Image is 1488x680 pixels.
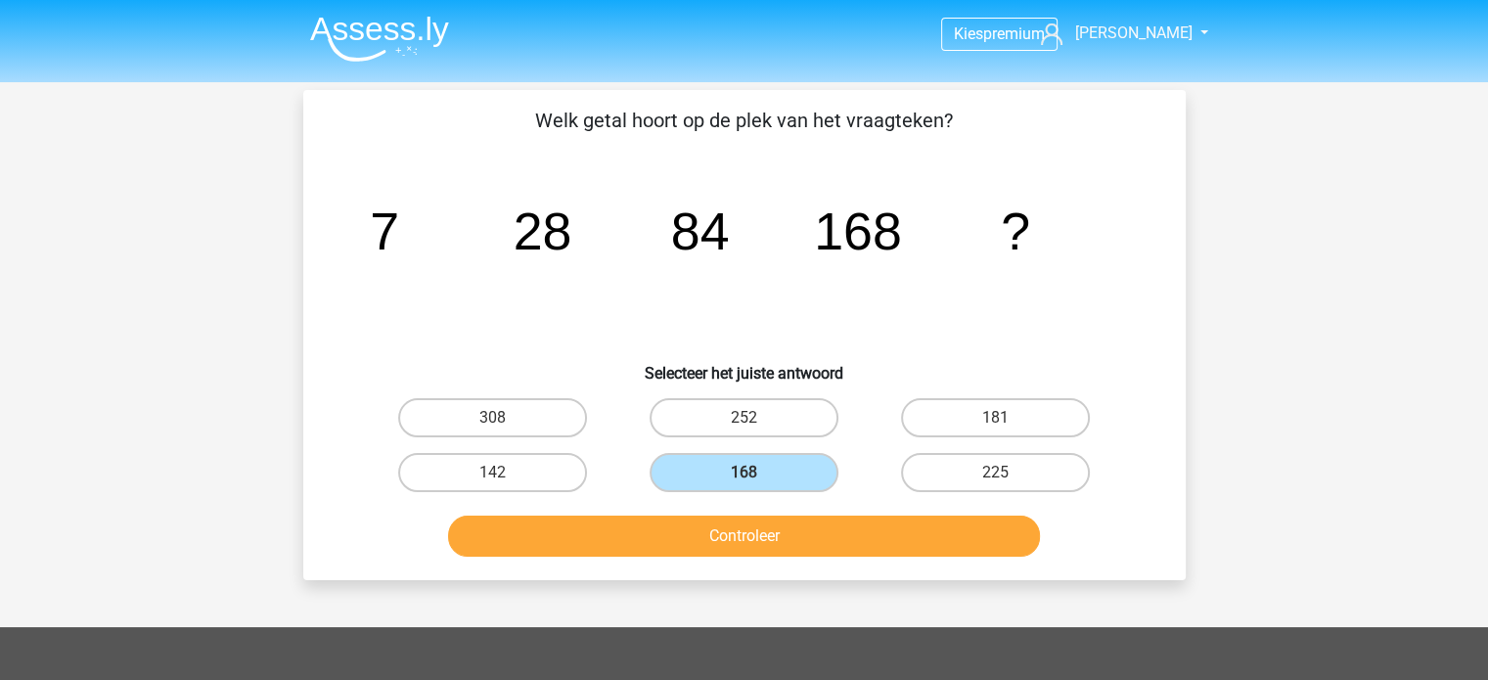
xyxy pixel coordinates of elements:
label: 252 [650,398,838,437]
tspan: 84 [670,202,729,260]
label: 225 [901,453,1090,492]
span: [PERSON_NAME] [1074,23,1192,42]
span: Kies [954,24,983,43]
label: 308 [398,398,587,437]
img: Assessly [310,16,449,62]
tspan: 168 [814,202,902,260]
label: 142 [398,453,587,492]
h6: Selecteer het juiste antwoord [335,348,1154,383]
tspan: 7 [370,202,399,260]
label: 168 [650,453,838,492]
a: [PERSON_NAME] [1033,22,1194,45]
tspan: ? [1001,202,1030,260]
label: 181 [901,398,1090,437]
tspan: 28 [513,202,571,260]
p: Welk getal hoort op de plek van het vraagteken? [335,106,1154,135]
a: Kiespremium [942,21,1057,47]
button: Controleer [448,516,1040,557]
span: premium [983,24,1045,43]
